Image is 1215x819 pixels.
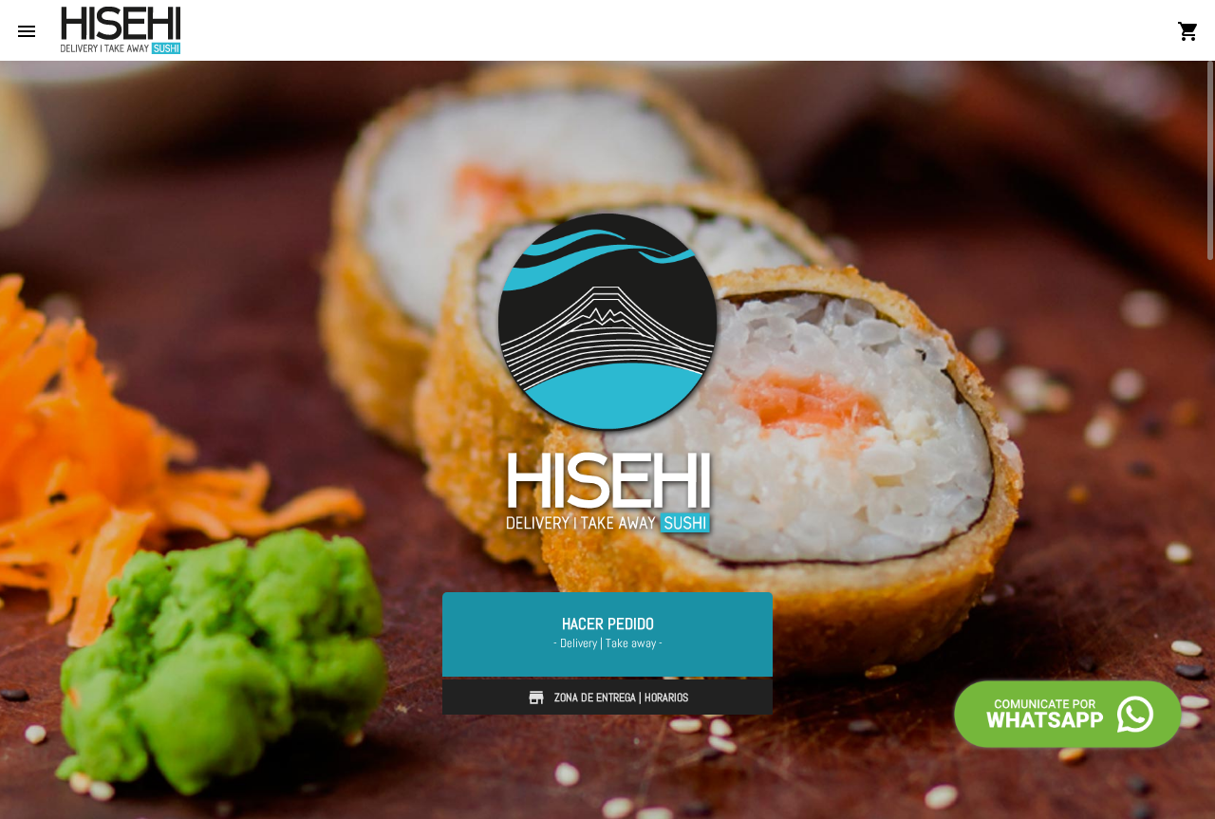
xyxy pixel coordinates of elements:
mat-icon: shopping_cart [1177,20,1200,43]
a: Hacer Pedido [442,592,773,676]
img: logo-slider3.png [478,193,737,555]
img: call-whatsapp.png [949,676,1187,753]
mat-icon: menu [15,20,38,43]
img: store.svg [527,688,546,707]
a: Zona de Entrega | Horarios [442,679,773,716]
span: - Delivery | Take away - [465,634,750,653]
